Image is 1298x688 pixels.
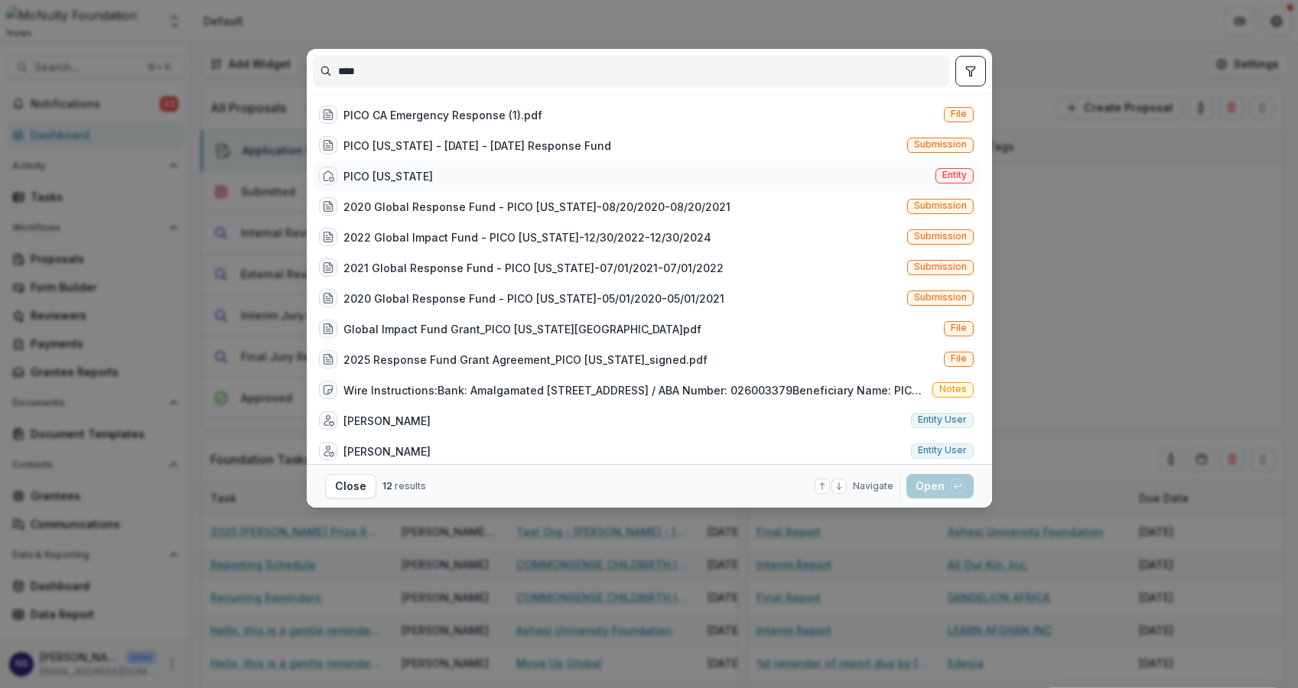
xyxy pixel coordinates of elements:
span: Entity user [918,414,967,425]
div: Wire Instructions:Bank: Amalgamated [STREET_ADDRESS] / ABA Number: 026003379Beneficiary Name: PIC... [343,382,926,398]
span: Entity [942,170,967,180]
div: PICO CA Emergency Response (1).pdf [343,107,542,123]
span: Notes [939,384,967,394]
div: 2022 Global Impact Fund - PICO [US_STATE]-12/30/2022-12/30/2024 [343,229,711,245]
span: Submission [914,200,967,211]
div: [PERSON_NAME] [343,413,431,429]
span: Entity user [918,445,967,456]
span: Submission [914,261,967,272]
span: Navigate [853,479,893,493]
span: File [951,353,967,364]
div: 2020 Global Response Fund - PICO [US_STATE]-05/01/2020-05/01/2021 [343,290,724,307]
button: Close [325,474,376,498]
div: PICO [US_STATE] [343,168,433,184]
div: 2025 Response Fund Grant Agreement_PICO [US_STATE]_signed.pdf [343,352,708,368]
span: results [395,480,426,492]
span: File [951,323,967,333]
div: 2020 Global Response Fund - PICO [US_STATE]-08/20/2020-08/20/2021 [343,199,730,215]
button: toggle filters [955,56,986,86]
span: Submission [914,139,967,150]
div: 2021 Global Response Fund - PICO [US_STATE]-07/01/2021-07/01/2022 [343,260,724,276]
div: Global Impact Fund Grant_PICO [US_STATE][GEOGRAPHIC_DATA]pdf [343,321,701,337]
span: File [951,109,967,119]
div: [PERSON_NAME] [343,443,431,459]
span: 12 [382,480,392,492]
button: Open [906,474,974,498]
div: PICO [US_STATE] - [DATE] - [DATE] Response Fund [343,138,611,154]
span: Submission [914,231,967,242]
span: Submission [914,292,967,303]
